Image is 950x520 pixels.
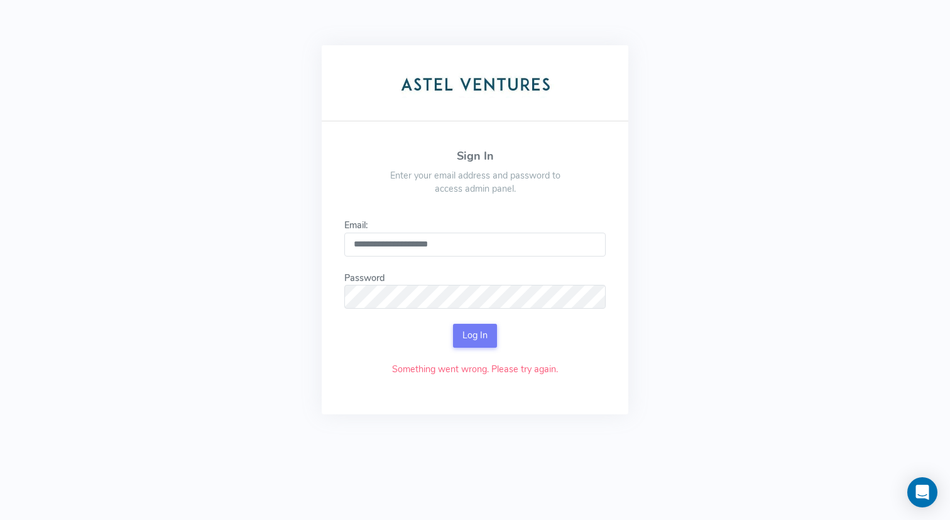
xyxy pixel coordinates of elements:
h4: Sign In [377,150,573,163]
div: Open Intercom Messenger [907,477,937,507]
p: Enter your email address and password to access admin panel. [377,169,573,196]
label: Password [344,272,385,285]
p: Something went wrong. Please try again. [344,363,606,377]
label: Email: [344,219,368,233]
button: Log In [453,324,498,348]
